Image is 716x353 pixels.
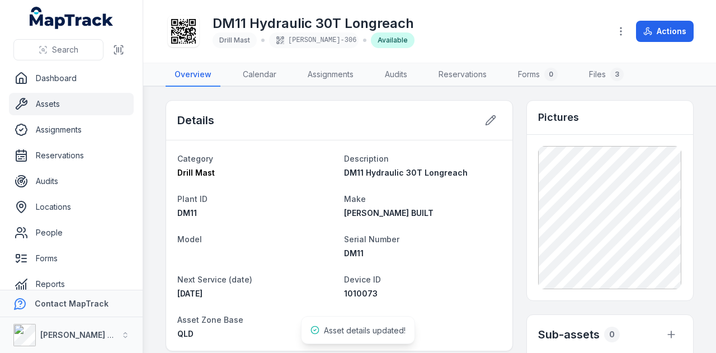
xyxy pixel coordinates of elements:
a: People [9,222,134,244]
a: Reservations [9,144,134,167]
a: Forms [9,247,134,270]
a: Calendar [234,63,285,87]
span: Drill Mast [219,36,250,44]
span: DM11 Hydraulic 30T Longreach [344,168,468,177]
a: Overview [166,63,220,87]
span: Device ID [344,275,381,284]
span: DM11 [344,248,364,258]
a: Locations [9,196,134,218]
strong: Contact MapTrack [35,299,109,308]
strong: [PERSON_NAME] Group [40,330,132,340]
a: Audits [376,63,416,87]
span: Asset Zone Base [177,315,243,324]
a: Forms0 [509,63,567,87]
span: [DATE] [177,289,202,298]
span: Drill Mast [177,168,215,177]
span: Model [177,234,202,244]
h1: DM11 Hydraulic 30T Longreach [213,15,414,32]
span: [PERSON_NAME] BUILT [344,208,434,218]
button: Actions [636,21,694,42]
button: Search [13,39,103,60]
a: Assets [9,93,134,115]
span: 1010073 [344,289,378,298]
span: DM11 [177,208,197,218]
span: Search [52,44,78,55]
div: 0 [544,68,558,81]
a: Assignments [299,63,362,87]
span: Next Service (date) [177,275,252,284]
div: [PERSON_NAME]-306 [269,32,359,48]
span: Serial Number [344,234,399,244]
div: 3 [610,68,624,81]
div: Available [371,32,414,48]
h2: Details [177,112,214,128]
span: QLD [177,329,194,338]
a: Files3 [580,63,633,87]
h2: Sub-assets [538,327,600,342]
a: MapTrack [30,7,114,29]
time: 02/07/2025, 12:00:00 am [177,289,202,298]
span: Asset details updated! [324,326,406,335]
span: Description [344,154,389,163]
div: 0 [604,327,620,342]
h3: Pictures [538,110,579,125]
a: Audits [9,170,134,192]
span: Make [344,194,366,204]
a: Dashboard [9,67,134,90]
span: Plant ID [177,194,208,204]
span: Category [177,154,213,163]
a: Reservations [430,63,496,87]
a: Assignments [9,119,134,141]
a: Reports [9,273,134,295]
